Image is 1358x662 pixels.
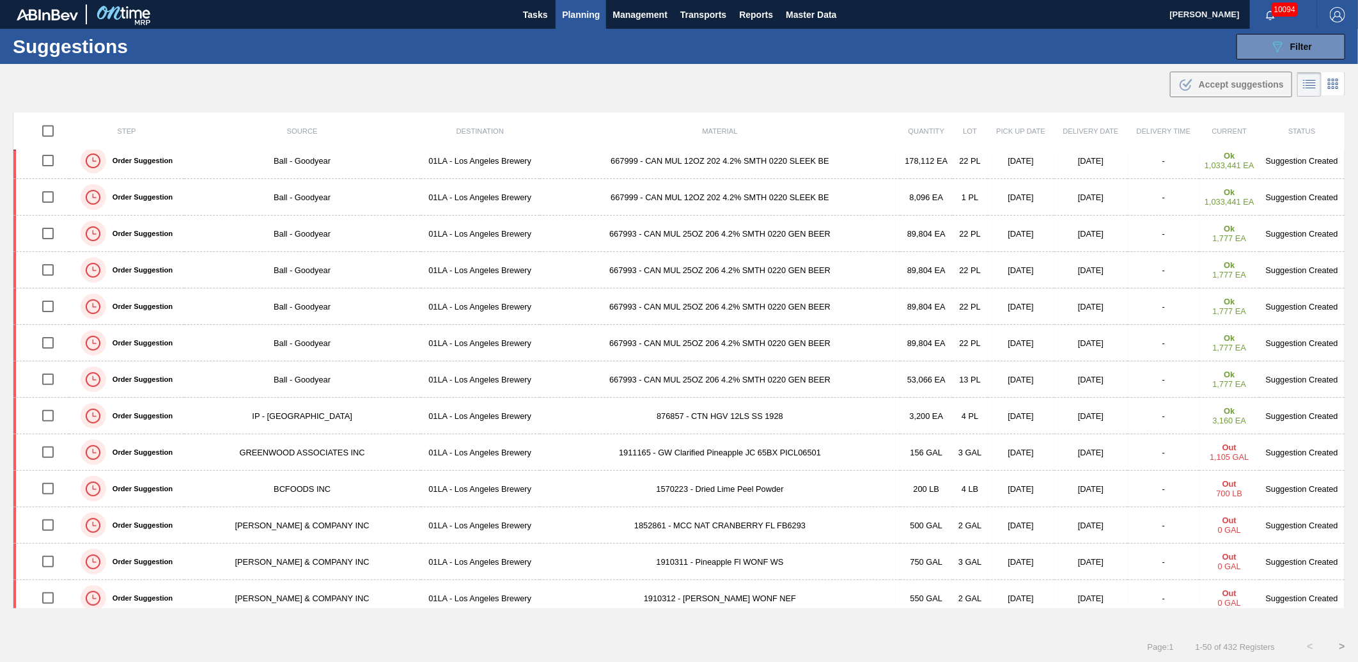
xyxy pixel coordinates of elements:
[996,127,1045,135] span: Pick up Date
[1128,325,1199,361] td: -
[1128,580,1199,617] td: -
[540,544,900,580] td: 1910311 - Pineapple Fl WONF WS
[1260,325,1345,361] td: Suggestion Created
[953,288,988,325] td: 22 PL
[13,398,1345,434] a: Order SuggestionIP - [GEOGRAPHIC_DATA]01LA - Los Angeles Brewery876857 - CTN HGV 12LS SS 19283,20...
[1222,516,1237,525] strong: Out
[1224,406,1235,416] strong: Ok
[988,544,1054,580] td: [DATE]
[1213,233,1247,243] span: 1,777 EA
[106,339,173,347] label: Order Suggestion
[988,288,1054,325] td: [DATE]
[421,544,540,580] td: 01LA - Los Angeles Brewery
[184,471,421,507] td: BCFOODS INC
[1210,452,1249,462] span: 1,105 GAL
[1054,216,1128,252] td: [DATE]
[900,325,953,361] td: 89,804 EA
[106,375,173,383] label: Order Suggestion
[953,434,988,471] td: 3 GAL
[421,434,540,471] td: 01LA - Los Angeles Brewery
[786,7,836,22] span: Master Data
[900,544,953,580] td: 750 GAL
[1213,379,1247,389] span: 1,777 EA
[953,216,988,252] td: 22 PL
[540,216,900,252] td: 667993 - CAN MUL 25OZ 206 4.2% SMTH 0220 GEN BEER
[1260,471,1345,507] td: Suggestion Created
[1224,187,1235,197] strong: Ok
[13,252,1345,288] a: Order SuggestionBall - Goodyear01LA - Los Angeles Brewery667993 - CAN MUL 25OZ 206 4.2% SMTH 0220...
[1128,216,1199,252] td: -
[1260,434,1345,471] td: Suggestion Created
[900,398,953,434] td: 3,200 EA
[988,252,1054,288] td: [DATE]
[13,434,1345,471] a: Order SuggestionGREENWOOD ASSOCIATES INC01LA - Los Angeles Brewery1911165 - GW Clarified Pineappl...
[421,361,540,398] td: 01LA - Los Angeles Brewery
[1054,544,1128,580] td: [DATE]
[1330,7,1345,22] img: Logout
[540,361,900,398] td: 667993 - CAN MUL 25OZ 206 4.2% SMTH 0220 GEN BEER
[1128,434,1199,471] td: -
[13,288,1345,325] a: Order SuggestionBall - Goodyear01LA - Los Angeles Brewery667993 - CAN MUL 25OZ 206 4.2% SMTH 0220...
[900,580,953,617] td: 550 GAL
[540,288,900,325] td: 667993 - CAN MUL 25OZ 206 4.2% SMTH 0220 GEN BEER
[184,507,421,544] td: [PERSON_NAME] & COMPANY INC
[1128,288,1199,325] td: -
[953,179,988,216] td: 1 PL
[421,288,540,325] td: 01LA - Los Angeles Brewery
[1260,507,1345,544] td: Suggestion Created
[1199,79,1284,90] span: Accept suggestions
[184,143,421,179] td: Ball - Goodyear
[1054,252,1128,288] td: [DATE]
[1222,443,1237,452] strong: Out
[988,216,1054,252] td: [DATE]
[1260,252,1345,288] td: Suggestion Created
[988,325,1054,361] td: [DATE]
[988,471,1054,507] td: [DATE]
[106,193,173,201] label: Order Suggestion
[1128,143,1199,179] td: -
[988,507,1054,544] td: [DATE]
[988,143,1054,179] td: [DATE]
[13,216,1345,252] a: Order SuggestionBall - Goodyear01LA - Los Angeles Brewery667993 - CAN MUL 25OZ 206 4.2% SMTH 0220...
[1063,127,1119,135] span: Delivery Date
[1054,580,1128,617] td: [DATE]
[909,127,945,135] span: Quantity
[184,252,421,288] td: Ball - Goodyear
[988,361,1054,398] td: [DATE]
[540,143,900,179] td: 667999 - CAN MUL 12OZ 202 4.2% SMTH 0220 SLEEK BE
[953,544,988,580] td: 3 GAL
[421,398,540,434] td: 01LA - Los Angeles Brewery
[1054,434,1128,471] td: [DATE]
[900,143,953,179] td: 178,112 EA
[540,507,900,544] td: 1852861 - MCC NAT CRANBERRY FL FB6293
[1260,398,1345,434] td: Suggestion Created
[953,325,988,361] td: 22 PL
[1128,179,1199,216] td: -
[953,580,988,617] td: 2 GAL
[703,127,738,135] span: Material
[184,179,421,216] td: Ball - Goodyear
[1217,489,1243,498] span: 700 LB
[1213,416,1247,425] span: 3,160 EA
[1218,525,1241,535] span: 0 GAL
[1260,216,1345,252] td: Suggestion Created
[1297,72,1322,97] div: List Vision
[13,143,1345,179] a: Order SuggestionBall - Goodyear01LA - Los Angeles Brewery667999 - CAN MUL 12OZ 202 4.2% SMTH 0220...
[106,594,173,602] label: Order Suggestion
[1128,252,1199,288] td: -
[900,471,953,507] td: 200 LB
[13,471,1345,507] a: Order SuggestionBCFOODS INC01LA - Los Angeles Brewery1570223 - Dried Lime Peel Powder200 LB4 LB[D...
[13,544,1345,580] a: Order Suggestion[PERSON_NAME] & COMPANY INC01LA - Los Angeles Brewery1910311 - Pineapple Fl WONF ...
[13,39,240,54] h1: Suggestions
[117,127,136,135] span: Step
[1222,479,1237,489] strong: Out
[1054,179,1128,216] td: [DATE]
[106,412,173,420] label: Order Suggestion
[1128,471,1199,507] td: -
[562,7,600,22] span: Planning
[988,434,1054,471] td: [DATE]
[1272,3,1298,17] span: 10094
[17,9,78,20] img: TNhmsLtSVTkK8tSr43FrP2fwEKptu5GPRR3wAAAABJRU5ErkJggg==
[184,434,421,471] td: GREENWOOD ASSOCIATES INC
[1054,507,1128,544] td: [DATE]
